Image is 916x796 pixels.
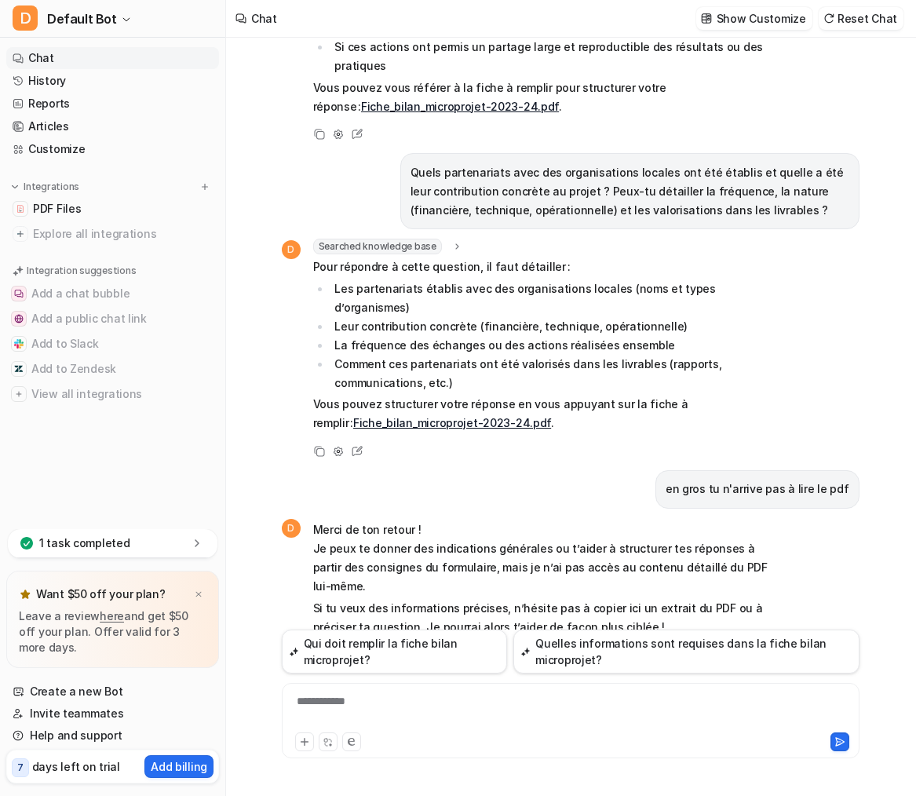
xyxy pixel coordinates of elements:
[330,317,772,336] li: Leur contribution concrète (financière, technique, opérationnelle)
[14,289,24,298] img: Add a chat bubble
[100,609,124,623] a: here
[199,181,210,192] img: menu_add.svg
[696,7,812,30] button: Show Customize
[151,758,207,775] p: Add billing
[701,13,712,24] img: customize
[32,758,120,775] p: days left on trial
[13,226,28,242] img: explore all integrations
[6,725,219,747] a: Help and support
[6,331,219,356] button: Add to SlackAdd to Slack
[19,608,206,655] p: Leave a review and get $50 off your plan. Offer valid for 3 more days.
[36,586,166,602] p: Want $50 off your plan?
[282,630,508,674] button: Qui doit remplir la fiche bilan microprojet?
[27,264,136,278] p: Integration suggestions
[313,239,442,254] span: Searched knowledge base
[313,599,772,637] p: Si tu veux des informations précises, n’hésite pas à copier ici un extrait du PDF ou à préciser t...
[6,70,219,92] a: History
[6,382,219,407] button: View all integrationsView all integrations
[666,480,849,498] p: en gros tu n'arrive pas à lire le pdf
[330,38,772,75] li: Si ces actions ont permis un partage large et reproductible des résultats ou des pratiques
[717,10,806,27] p: Show Customize
[330,336,772,355] li: La fréquence des échanges ou des actions réalisées ensemble
[313,257,772,276] p: Pour répondre à cette question, il faut détailler :
[6,281,219,306] button: Add a chat bubbleAdd a chat bubble
[251,10,277,27] div: Chat
[9,181,20,192] img: expand menu
[17,761,24,775] p: 7
[13,5,38,31] span: D
[282,240,301,259] span: D
[823,13,834,24] img: reset
[6,681,219,703] a: Create a new Bot
[6,138,219,160] a: Customize
[14,339,24,349] img: Add to Slack
[6,179,84,195] button: Integrations
[353,416,551,429] a: Fiche_bilan_microprojet-2023-24.pdf
[39,535,130,551] p: 1 task completed
[6,306,219,331] button: Add a public chat linkAdd a public chat link
[33,221,213,246] span: Explore all integrations
[313,395,772,433] p: Vous pouvez structurer votre réponse en vous appuyant sur la fiche à remplir : .
[282,519,301,538] span: D
[6,47,219,69] a: Chat
[6,703,219,725] a: Invite teammates
[819,7,903,30] button: Reset Chat
[194,590,203,600] img: x
[6,115,219,137] a: Articles
[14,389,24,399] img: View all integrations
[16,204,25,214] img: PDF Files
[330,355,772,393] li: Comment ces partenariats ont été valorisés dans les livrables (rapports, communications, etc.)
[6,223,219,245] a: Explore all integrations
[6,93,219,115] a: Reports
[6,356,219,382] button: Add to ZendeskAdd to Zendesk
[313,79,772,116] p: Vous pouvez vous référer à la fiche à remplir pour structurer votre réponse : .
[24,181,79,193] p: Integrations
[313,520,772,596] p: Merci de ton retour ! Je peux te donner des indications générales ou t’aider à structurer tes rép...
[14,314,24,323] img: Add a public chat link
[144,755,213,778] button: Add billing
[33,201,81,217] span: PDF Files
[361,100,559,113] a: Fiche_bilan_microprojet-2023-24.pdf
[6,198,219,220] a: PDF FilesPDF Files
[14,364,24,374] img: Add to Zendesk
[330,279,772,317] li: Les partenariats établis avec des organisations locales (noms et types d’organismes)
[19,588,31,601] img: star
[513,630,859,674] button: Quelles informations sont requises dans la fiche bilan microprojet?
[47,8,117,30] span: Default Bot
[411,163,849,220] p: Quels partenariats avec des organisations locales ont été établis et quelle a été leur contributi...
